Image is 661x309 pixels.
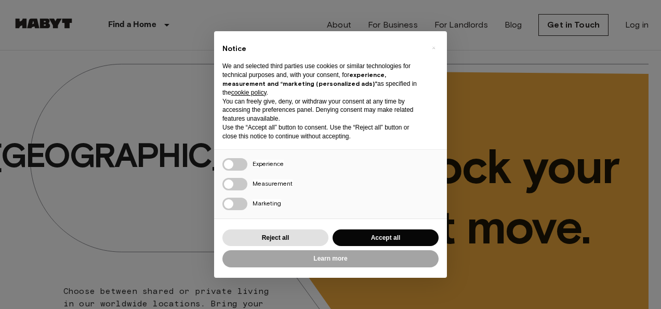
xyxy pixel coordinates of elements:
span: Experience [253,160,284,168]
strong: experience, measurement and “marketing (personalized ads)” [222,71,386,87]
p: Use the “Accept all” button to consent. Use the “Reject all” button or close this notice to conti... [222,123,422,141]
span: Measurement [253,179,293,187]
span: Marketing [253,199,281,207]
h2: Notice [222,44,422,54]
button: Learn more [222,250,439,267]
button: Accept all [333,229,439,247]
a: cookie policy [231,89,267,96]
p: We and selected third parties use cookies or similar technologies for technical purposes and, wit... [222,62,422,97]
button: Reject all [222,229,328,247]
p: You can freely give, deny, or withdraw your consent at any time by accessing the preferences pane... [222,97,422,123]
span: × [432,42,435,54]
button: Close this notice [425,40,442,56]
